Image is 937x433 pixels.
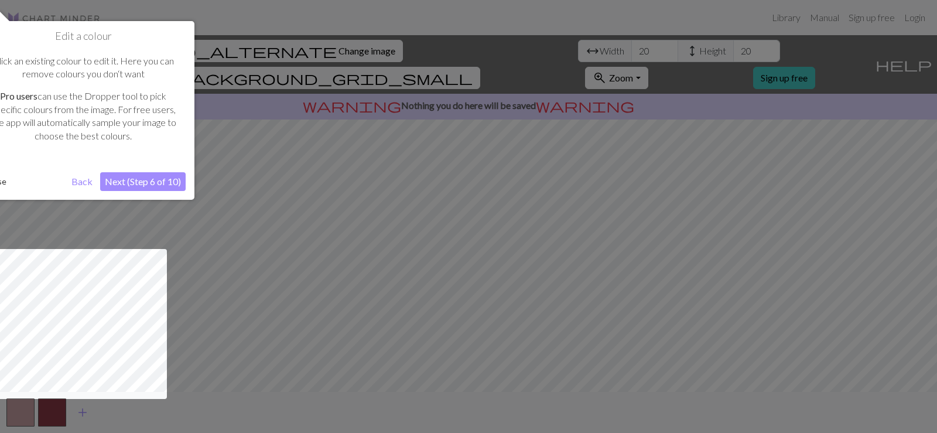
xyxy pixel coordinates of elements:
[67,172,97,191] button: Back
[100,172,186,191] button: Next (Step 6 of 10)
